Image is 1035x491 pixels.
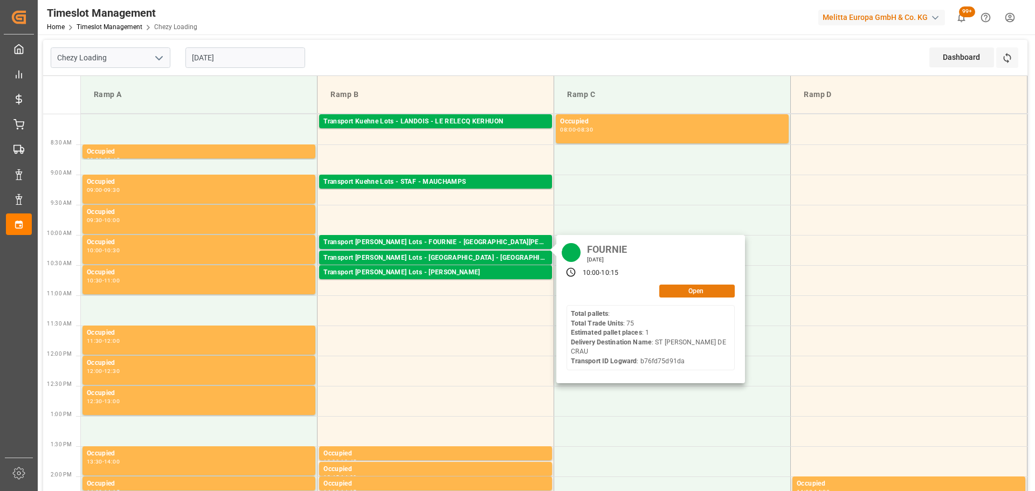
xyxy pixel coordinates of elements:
b: Transport ID Logward [571,357,637,365]
div: Transport Kuehne Lots - STAF - MAUCHAMPS [323,177,548,188]
div: Pallets: ,TU: 75,City: [GEOGRAPHIC_DATA][PERSON_NAME],Arrival: [DATE] 00:00:00 [323,248,548,257]
div: 10:00 [87,248,102,253]
div: Timeslot Management [47,5,197,21]
div: - [599,268,601,278]
div: Dashboard [929,47,994,67]
div: - [102,459,104,464]
div: 10:00 [104,218,120,223]
div: Transport Kuehne Lots - LANDOIS - LE RELECQ KERHUON [323,116,548,127]
div: Transport [PERSON_NAME] Lots - FOURNIE - [GEOGRAPHIC_DATA][PERSON_NAME] [323,237,548,248]
div: 14:00 [104,459,120,464]
span: 1:00 PM [51,411,72,417]
button: Help Center [974,5,998,30]
span: 9:00 AM [51,170,72,176]
div: 14:00 [341,475,356,480]
div: Pallets: 19,TU: 2544,City: [GEOGRAPHIC_DATA],Arrival: [DATE] 00:00:00 [323,188,548,197]
div: Occupied [323,464,548,475]
div: Occupied [87,448,311,459]
div: Occupied [87,237,311,248]
input: Type to search/select [51,47,170,68]
input: DD-MM-YYYY [185,47,305,68]
div: Ramp D [799,85,1018,105]
div: 11:00 [104,278,120,283]
div: : : 75 : 1 : ST [PERSON_NAME] DE CRAU : b76fd75d91da [571,309,730,366]
div: 13:00 [104,399,120,404]
div: Transport [PERSON_NAME] Lots - [GEOGRAPHIC_DATA] - [GEOGRAPHIC_DATA] [323,253,548,264]
button: Melitta Europa GmbH & Co. KG [818,7,949,27]
div: 09:30 [87,218,102,223]
span: 11:00 AM [47,291,72,296]
div: Occupied [87,147,311,157]
div: [DATE] [583,256,631,264]
span: 9:30 AM [51,200,72,206]
button: open menu [150,50,167,66]
div: - [102,278,104,283]
b: Estimated pallet places [571,329,642,336]
div: - [102,218,104,223]
b: Delivery Destination Name [571,338,652,346]
div: Pallets: ,TU: 144,City: LE RELECQ KERHUON,Arrival: [DATE] 00:00:00 [323,127,548,136]
div: Occupied [87,388,311,399]
div: Melitta Europa GmbH & Co. KG [818,10,945,25]
a: Home [47,23,65,31]
div: 13:30 [323,459,339,464]
div: 08:30 [577,127,593,132]
div: Pallets: 6,TU: 441,City: [GEOGRAPHIC_DATA],Arrival: [DATE] 00:00:00 [323,264,548,273]
span: 2:00 PM [51,472,72,478]
div: 08:00 [560,127,576,132]
div: Occupied [797,479,1021,489]
div: FOURNIE [583,240,631,256]
div: - [102,188,104,192]
button: Open [659,285,735,298]
div: Occupied [560,116,784,127]
a: Timeslot Management [77,23,142,31]
div: Occupied [87,207,311,218]
div: Ramp B [326,85,545,105]
div: 09:30 [104,188,120,192]
div: 12:30 [87,399,102,404]
b: Total pallets [571,310,609,317]
div: 08:45 [104,157,120,162]
div: 13:45 [323,475,339,480]
b: Total Trade Units [571,320,623,327]
span: 1:30 PM [51,441,72,447]
div: 13:30 [87,459,102,464]
div: Occupied [87,177,311,188]
div: 12:00 [104,338,120,343]
div: - [102,248,104,253]
div: 13:45 [341,459,356,464]
span: 99+ [959,6,975,17]
div: 09:00 [87,188,102,192]
div: Occupied [87,328,311,338]
div: Occupied [323,448,548,459]
div: Ramp C [563,85,782,105]
div: Pallets: 3,TU: 251,City: [GEOGRAPHIC_DATA],Arrival: [DATE] 00:00:00 [323,278,548,287]
div: - [339,459,341,464]
div: 10:30 [104,248,120,253]
div: Transport [PERSON_NAME] Lots - [PERSON_NAME] [323,267,548,278]
div: Occupied [87,479,311,489]
div: 10:30 [87,278,102,283]
span: 10:30 AM [47,260,72,266]
div: 12:00 [87,369,102,374]
span: 12:30 PM [47,381,72,387]
div: 11:30 [87,338,102,343]
div: - [102,157,104,162]
div: 10:15 [601,268,618,278]
span: 10:00 AM [47,230,72,236]
span: 12:00 PM [47,351,72,357]
div: 10:00 [583,268,600,278]
div: - [339,475,341,480]
div: Occupied [323,479,548,489]
div: Ramp A [89,85,308,105]
span: 11:30 AM [47,321,72,327]
div: 12:30 [104,369,120,374]
span: 8:30 AM [51,140,72,146]
div: 08:30 [87,157,102,162]
div: Occupied [87,358,311,369]
button: show 100 new notifications [949,5,974,30]
div: Occupied [87,267,311,278]
div: - [102,369,104,374]
div: - [102,399,104,404]
div: - [576,127,577,132]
